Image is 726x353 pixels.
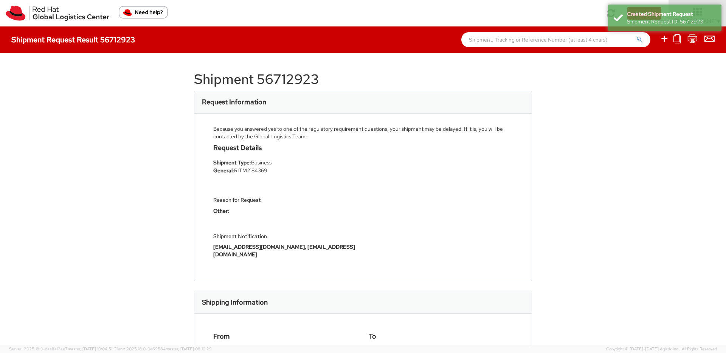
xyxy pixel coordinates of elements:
[202,98,266,106] h3: Request Information
[213,333,357,340] h4: From
[213,167,357,175] li: RITM2184369
[11,36,135,44] h4: Shipment Request Result 56712923
[213,197,357,203] h5: Reason for Request
[213,159,357,167] li: Business
[194,72,532,87] h1: Shipment 56712923
[213,234,357,239] h5: Shipment Notification
[6,6,109,21] img: rh-logistics-00dfa346123c4ec078e1.svg
[213,159,251,166] strong: Shipment Type:
[213,167,234,174] strong: General:
[9,346,112,351] span: Server: 2025.18.0-daa1fe12ee7
[627,10,716,18] div: Created Shipment Request
[213,125,513,140] div: Because you answered yes to one of the regulatory requirement questions, your shipment may be del...
[606,346,717,352] span: Copyright © [DATE]-[DATE] Agistix Inc., All Rights Reserved
[202,299,268,306] h3: Shipping Information
[113,346,212,351] span: Client: 2025.18.0-0e69584
[166,346,212,351] span: master, [DATE] 08:10:29
[213,243,355,258] strong: [EMAIL_ADDRESS][DOMAIN_NAME], [EMAIL_ADDRESS][DOMAIN_NAME]
[461,32,650,47] input: Shipment, Tracking or Reference Number (at least 4 chars)
[369,333,513,340] h4: To
[119,6,168,19] button: Need help?
[213,144,357,152] h4: Request Details
[68,346,112,351] span: master, [DATE] 10:04:51
[627,18,716,25] div: Shipment Request ID: 56712923
[213,207,229,214] strong: Other:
